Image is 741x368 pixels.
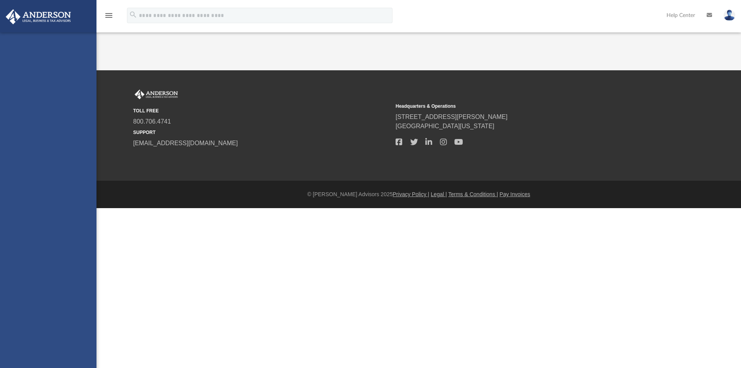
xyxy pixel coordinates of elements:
a: menu [104,15,113,20]
img: User Pic [724,10,735,21]
a: Terms & Conditions | [448,191,498,197]
small: Headquarters & Operations [396,103,653,110]
small: SUPPORT [133,129,390,136]
a: [STREET_ADDRESS][PERSON_NAME] [396,114,508,120]
img: Anderson Advisors Platinum Portal [3,9,73,24]
small: TOLL FREE [133,107,390,114]
a: Pay Invoices [499,191,530,197]
i: search [129,10,137,19]
div: © [PERSON_NAME] Advisors 2025 [96,190,741,198]
img: Anderson Advisors Platinum Portal [133,90,179,100]
a: Privacy Policy | [393,191,430,197]
a: Legal | [431,191,447,197]
a: [GEOGRAPHIC_DATA][US_STATE] [396,123,494,129]
i: menu [104,11,113,20]
a: 800.706.4741 [133,118,171,125]
a: [EMAIL_ADDRESS][DOMAIN_NAME] [133,140,238,146]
